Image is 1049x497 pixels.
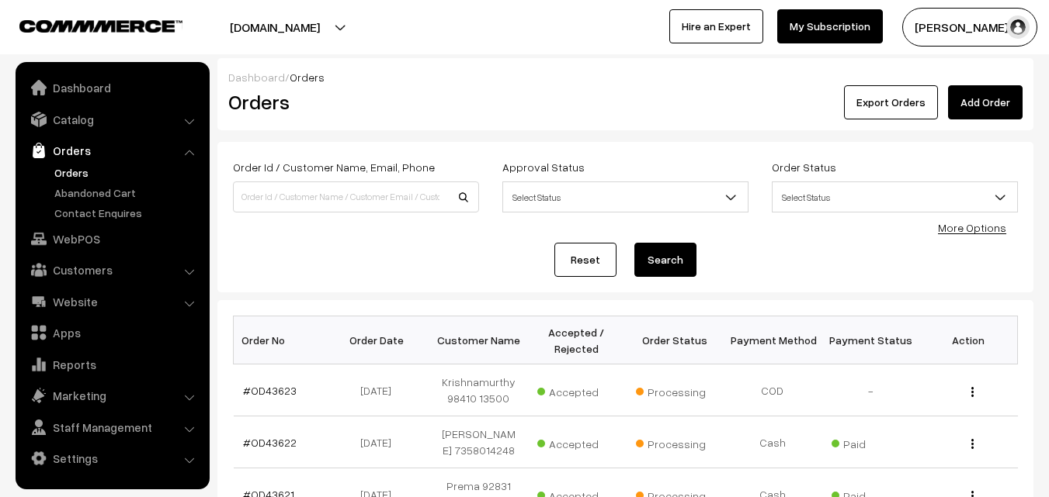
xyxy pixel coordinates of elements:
img: user [1006,16,1030,39]
span: Accepted [537,380,615,400]
div: / [228,69,1023,85]
label: Order Status [772,159,836,175]
th: Order Status [626,316,724,364]
a: #OD43622 [243,436,297,449]
span: Select Status [772,181,1018,212]
a: Reset [554,243,617,277]
a: Staff Management [19,413,204,441]
a: Dashboard [19,74,204,102]
a: Hire an Expert [669,9,763,43]
a: Apps [19,319,204,347]
td: Cash [724,416,821,468]
img: COMMMERCE [19,20,182,32]
a: #OD43623 [243,384,297,397]
a: Add Order [948,85,1023,119]
a: WebPOS [19,225,204,253]
a: Marketing [19,381,204,409]
td: Krishnamurthy 98410 13500 [429,364,527,416]
td: [DATE] [332,364,429,416]
th: Order Date [332,316,429,364]
td: COD [724,364,821,416]
a: Customers [19,256,204,284]
a: Orders [19,136,204,164]
span: Paid [832,432,909,452]
span: Orders [290,71,325,84]
span: Select Status [503,184,748,211]
a: Catalog [19,105,204,133]
a: Dashboard [228,71,285,84]
img: Menu [971,439,974,449]
span: Processing [636,380,714,400]
a: COMMMERCE [19,16,155,34]
a: Contact Enquires [50,205,204,221]
th: Payment Status [821,316,919,364]
td: [DATE] [332,416,429,468]
button: [PERSON_NAME] s… [902,8,1037,47]
button: Search [634,243,696,277]
th: Accepted / Rejected [527,316,625,364]
a: Settings [19,444,204,472]
label: Approval Status [502,159,585,175]
label: Order Id / Customer Name, Email, Phone [233,159,435,175]
button: Export Orders [844,85,938,119]
a: My Subscription [777,9,883,43]
td: [PERSON_NAME] 7358014248 [429,416,527,468]
span: Processing [636,432,714,452]
a: Abandoned Cart [50,185,204,201]
th: Action [919,316,1017,364]
h2: Orders [228,90,478,114]
span: Accepted [537,432,615,452]
a: More Options [938,221,1006,234]
span: Select Status [773,184,1017,211]
td: - [821,364,919,416]
th: Payment Method [724,316,821,364]
img: Menu [971,387,974,397]
a: Website [19,288,204,316]
button: [DOMAIN_NAME] [175,8,374,47]
span: Select Status [502,181,749,212]
input: Order Id / Customer Name / Customer Email / Customer Phone [233,181,479,212]
th: Customer Name [429,316,527,364]
a: Orders [50,164,204,181]
th: Order No [234,316,332,364]
a: Reports [19,350,204,378]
